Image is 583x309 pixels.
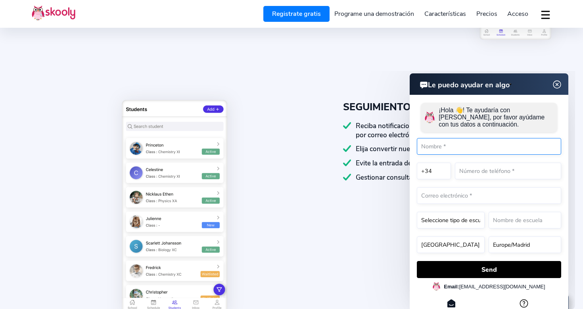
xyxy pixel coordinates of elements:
[419,8,471,20] a: Características
[502,8,533,20] a: Acceso
[330,8,420,20] a: Programe una demostración
[343,121,552,140] div: Reciba notificaciones de nuevos clientes potenciales al instante por correo electrónico, móvil
[343,144,552,154] div: Elija convertir nuevos clientes potenciales en inscripciones
[507,10,528,18] span: Acceso
[471,8,502,20] a: Precios
[343,99,552,115] div: SEGUIMIENTO DE NUEVOS LÍDERES
[263,6,330,22] a: Registrate gratis
[476,10,497,18] span: Precios
[540,6,551,24] button: dropdown menu
[343,173,552,182] div: Gestionar consultas
[343,159,552,168] div: Evite la entrada de datos manual
[32,5,75,21] img: Skooly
